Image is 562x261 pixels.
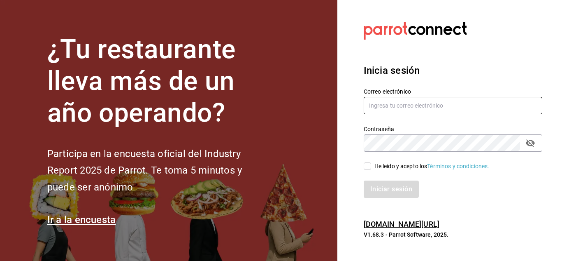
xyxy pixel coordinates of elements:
[47,146,269,196] h2: Participa en la encuesta oficial del Industry Report 2025 de Parrot. Te toma 5 minutos y puede se...
[364,230,542,239] p: V1.68.3 - Parrot Software, 2025.
[364,97,542,114] input: Ingresa tu correo electrónico
[47,214,116,226] a: Ir a la encuesta
[364,89,542,94] label: Correo electrónico
[364,126,542,132] label: Contraseña
[427,163,489,169] a: Términos y condiciones.
[523,136,537,150] button: passwordField
[364,63,542,78] h3: Inicia sesión
[47,34,269,129] h1: ¿Tu restaurante lleva más de un año operando?
[364,220,439,228] a: [DOMAIN_NAME][URL]
[374,162,490,171] div: He leído y acepto los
